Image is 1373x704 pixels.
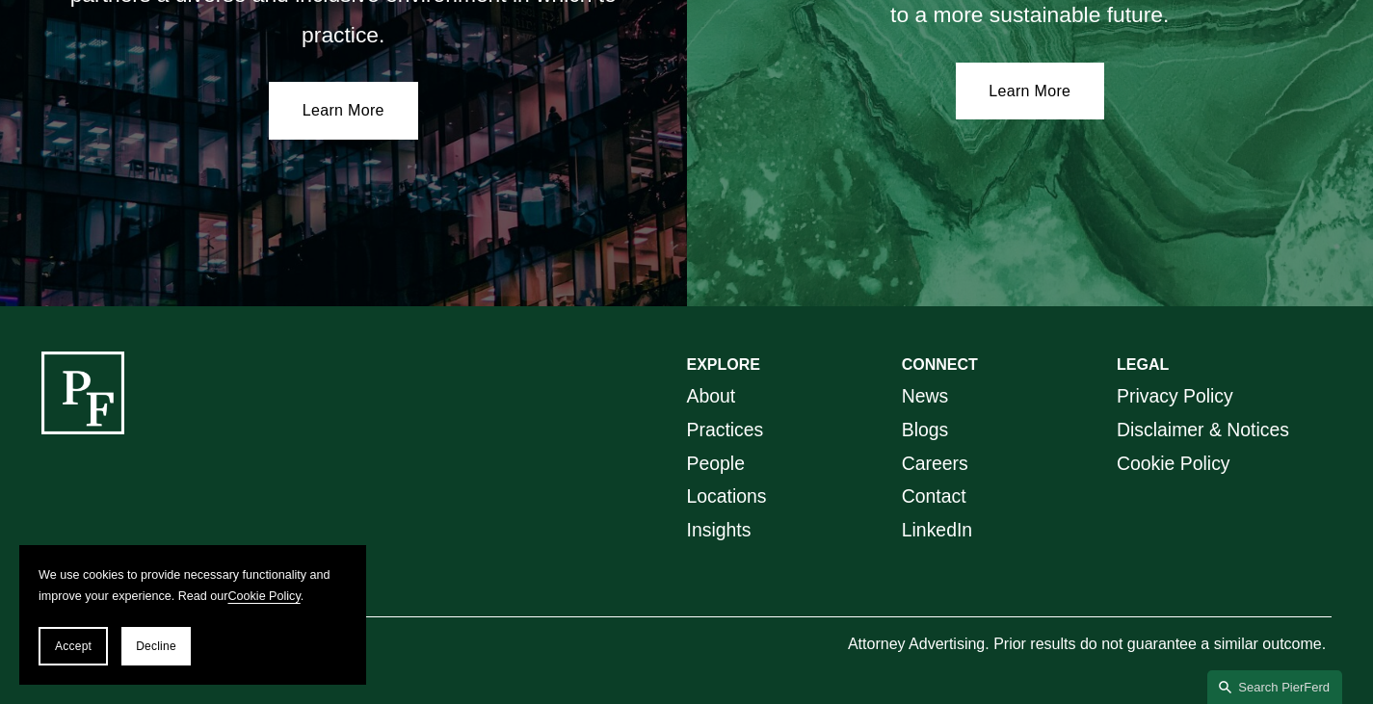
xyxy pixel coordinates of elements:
p: We use cookies to provide necessary functionality and improve your experience. Read our . [39,564,347,608]
a: Insights [687,513,752,547]
strong: CONNECT [902,356,978,373]
a: Careers [902,447,968,481]
strong: LEGAL [1117,356,1169,373]
p: Attorney Advertising. Prior results do not guarantee a similar outcome. [848,631,1332,659]
a: Cookie Policy [227,589,300,603]
a: LinkedIn [902,513,972,547]
span: Accept [55,639,92,653]
span: Decline [136,639,176,653]
a: Privacy Policy [1117,379,1233,413]
a: People [687,447,745,481]
strong: EXPLORE [687,356,760,373]
a: Practices [687,413,764,447]
a: News [902,379,949,413]
a: Search this site [1207,670,1342,704]
section: Cookie banner [19,545,366,685]
a: Learn More [269,82,418,140]
button: Accept [39,627,108,665]
a: Locations [687,480,767,513]
a: About [687,379,736,413]
a: Disclaimer & Notices [1117,413,1289,447]
a: Cookie Policy [1117,447,1230,481]
a: Blogs [902,413,949,447]
a: Contact [902,480,966,513]
button: Decline [121,627,191,665]
a: Learn More [956,63,1105,120]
